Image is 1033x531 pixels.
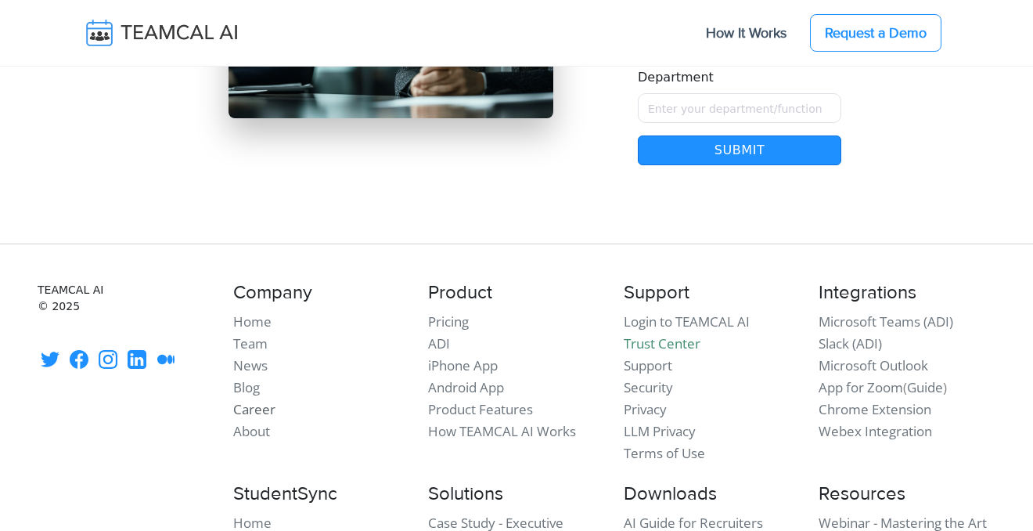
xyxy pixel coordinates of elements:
h4: Downloads [624,483,801,506]
a: Product Features [428,400,533,418]
a: Chrome Extension [819,400,931,418]
a: Trust Center [624,334,700,352]
h4: Company [233,282,410,305]
a: iPhone App [428,356,498,374]
a: Microsoft Teams (ADI) [819,312,953,331]
a: Career [233,400,275,418]
h4: Support [624,282,801,305]
a: Slack (ADI) [819,334,882,352]
input: Enter your department/function [638,93,841,123]
li: ( ) [819,377,995,399]
a: How TEAMCAL AI Works [428,422,576,440]
a: Microsoft Outlook [819,356,928,374]
h4: Integrations [819,282,995,305]
button: Submit [638,135,841,165]
a: Home [233,312,272,331]
a: Security [624,378,673,396]
a: LLM Privacy [624,422,696,440]
a: News [233,356,268,374]
a: Pricing [428,312,469,331]
a: Team [233,334,268,352]
a: Request a Demo [810,14,941,52]
h4: Product [428,282,605,305]
a: Webex Integration [819,422,932,440]
a: How It Works [690,16,802,49]
a: Terms of Use [624,444,705,462]
a: Privacy [624,400,667,418]
a: Blog [233,378,260,396]
a: Android App [428,378,504,396]
a: App for Zoom [819,378,903,396]
a: Login to TEAMCAL AI [624,312,750,331]
a: About [233,422,270,440]
label: Department [638,68,714,87]
h4: Solutions [428,483,605,506]
h4: Resources [819,483,995,506]
a: Support [624,356,672,374]
h4: StudentSync [233,483,410,506]
a: Guide [907,378,943,396]
a: ADI [428,334,450,352]
small: TEAMCAL AI © 2025 [38,282,214,315]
